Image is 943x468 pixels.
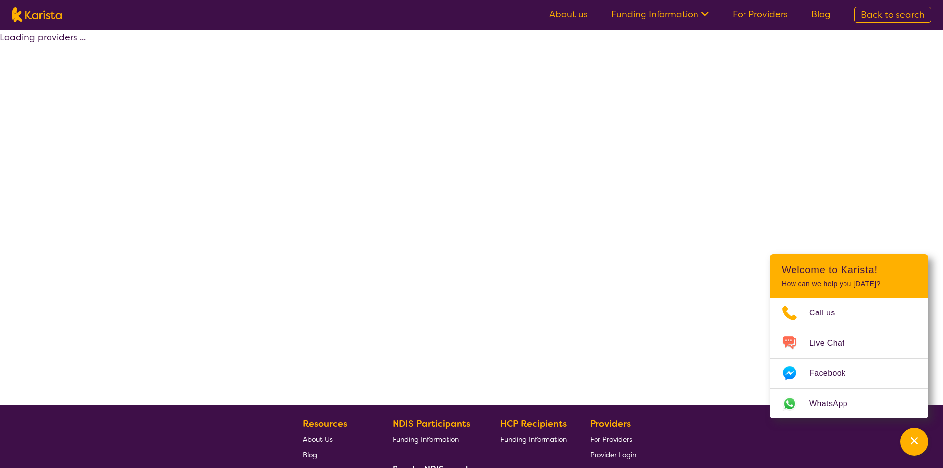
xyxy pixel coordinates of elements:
img: Karista logo [12,7,62,22]
button: Channel Menu [900,428,928,456]
p: How can we help you [DATE]? [782,280,916,288]
span: Facebook [809,366,857,381]
b: NDIS Participants [393,418,470,430]
b: Resources [303,418,347,430]
div: Channel Menu [770,254,928,418]
b: Providers [590,418,631,430]
a: Provider Login [590,447,636,462]
span: Funding Information [393,435,459,444]
a: For Providers [590,431,636,447]
span: WhatsApp [809,396,859,411]
span: About Us [303,435,333,444]
span: Live Chat [809,336,856,351]
span: For Providers [590,435,632,444]
span: Back to search [861,9,925,21]
a: About us [549,8,588,20]
span: Call us [809,306,847,320]
b: HCP Recipients [500,418,567,430]
ul: Choose channel [770,298,928,418]
a: For Providers [733,8,788,20]
a: Funding Information [611,8,709,20]
span: Blog [303,450,317,459]
a: Blog [303,447,369,462]
a: About Us [303,431,369,447]
a: Back to search [854,7,931,23]
a: Web link opens in a new tab. [770,389,928,418]
span: Funding Information [500,435,567,444]
a: Funding Information [500,431,567,447]
h2: Welcome to Karista! [782,264,916,276]
span: Provider Login [590,450,636,459]
a: Blog [811,8,831,20]
a: Funding Information [393,431,478,447]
